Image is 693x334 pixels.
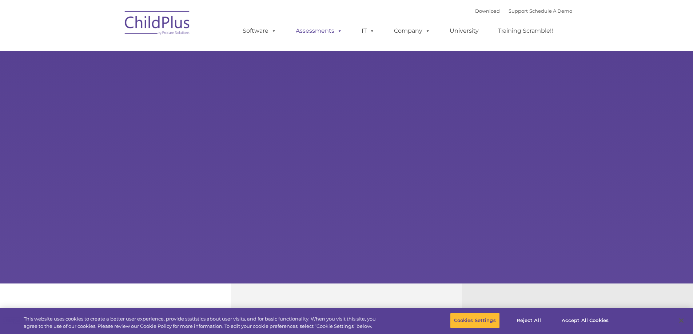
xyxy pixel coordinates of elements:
a: Training Scramble!! [491,24,560,38]
button: Cookies Settings [450,313,500,328]
img: ChildPlus by Procare Solutions [121,6,194,42]
a: Download [475,8,500,14]
a: Schedule A Demo [529,8,572,14]
a: University [442,24,486,38]
button: Close [673,313,689,329]
a: Assessments [288,24,350,38]
font: | [475,8,572,14]
a: IT [354,24,382,38]
a: Software [235,24,284,38]
div: This website uses cookies to create a better user experience, provide statistics about user visit... [24,315,381,330]
a: Support [509,8,528,14]
button: Accept All Cookies [558,313,613,328]
a: Company [387,24,438,38]
button: Reject All [506,313,551,328]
